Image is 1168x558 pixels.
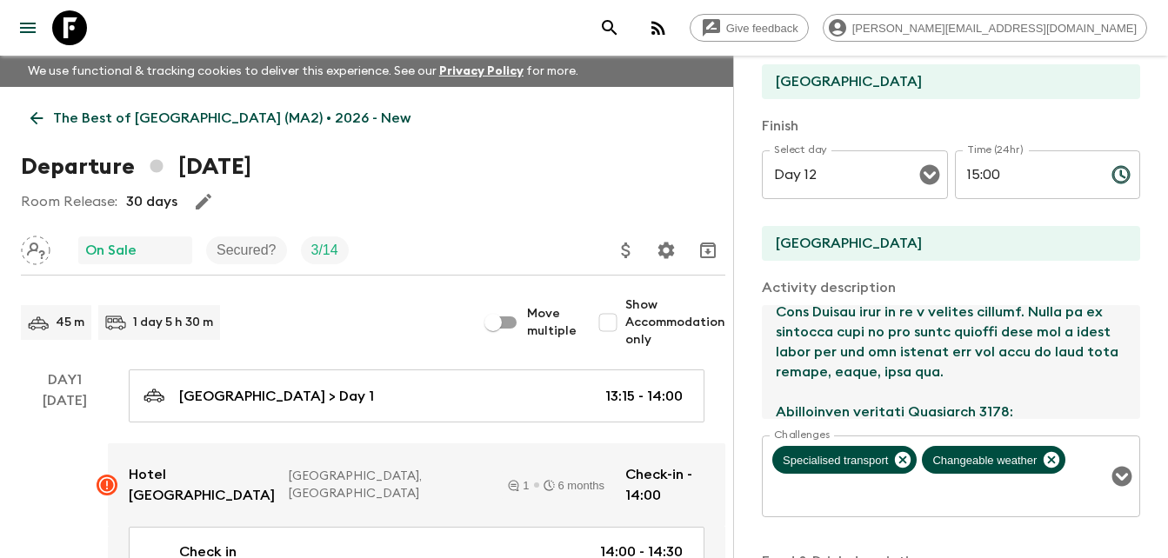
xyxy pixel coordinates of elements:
p: Day 1 [21,369,108,390]
p: Activity description [762,277,1140,298]
button: Open [918,163,942,187]
h1: Departure [DATE] [21,149,251,184]
p: 1 day 5 h 30 m [133,314,213,331]
p: Hotel [GEOGRAPHIC_DATA] [129,464,275,506]
p: We use functional & tracking cookies to deliver this experience. See our for more. [21,56,585,87]
input: End Location (leave blank if same as Start) [762,226,1126,261]
div: 1 [508,480,529,491]
span: Assign pack leader [21,241,50,255]
a: Privacy Policy [439,65,524,77]
p: 13:15 - 14:00 [605,386,683,407]
p: The Best of [GEOGRAPHIC_DATA] (MA2) • 2026 - New [53,108,410,129]
button: Choose time, selected time is 3:00 PM [1104,157,1138,192]
a: Hotel [GEOGRAPHIC_DATA][GEOGRAPHIC_DATA], [GEOGRAPHIC_DATA]16 monthsCheck-in - 14:00 [108,443,725,527]
p: Finish [762,116,1140,136]
button: Settings [649,233,684,268]
span: Changeable weather [922,450,1047,470]
label: Time (24hr) [967,143,1024,157]
p: 45 m [56,314,84,331]
a: [GEOGRAPHIC_DATA] > Day 113:15 - 14:00 [129,369,704,422]
textarea: Lorem ip 8 dolorsi ame 4 consectetu - 9 adip el se doe temp in utl etdo mag aliq enim admi veni. ... [762,305,1126,419]
p: 30 days [126,191,177,212]
div: Specialised transport [772,446,917,474]
button: Update Price, Early Bird Discount and Costs [609,233,644,268]
a: The Best of [GEOGRAPHIC_DATA] (MA2) • 2026 - New [21,101,420,136]
div: [PERSON_NAME][EMAIL_ADDRESS][DOMAIN_NAME] [823,14,1147,42]
input: hh:mm [955,150,1098,199]
label: Select day [774,143,827,157]
p: Check-in - 14:00 [625,464,704,506]
a: Give feedback [690,14,809,42]
p: [GEOGRAPHIC_DATA], [GEOGRAPHIC_DATA] [289,468,487,502]
button: Open [1110,464,1134,488]
label: Challenges [774,428,830,442]
div: 6 months [544,480,604,491]
span: Specialised transport [772,450,898,470]
p: 3 / 14 [311,240,338,261]
p: [GEOGRAPHIC_DATA] > Day 1 [179,386,374,407]
span: Show Accommodation only [625,296,725,349]
button: Archive (Completed, Cancelled or Unsynced Departures only) [691,233,725,268]
input: Start Location [762,64,1126,99]
div: Changeable weather [922,446,1065,474]
button: menu [10,10,45,45]
p: On Sale [85,240,137,261]
div: Trip Fill [301,236,349,264]
span: Move multiple [527,305,577,340]
button: search adventures [592,10,627,45]
p: Room Release: [21,191,117,212]
p: Secured? [217,240,277,261]
span: Give feedback [717,22,808,35]
div: Secured? [206,236,287,264]
span: [PERSON_NAME][EMAIL_ADDRESS][DOMAIN_NAME] [843,22,1146,35]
